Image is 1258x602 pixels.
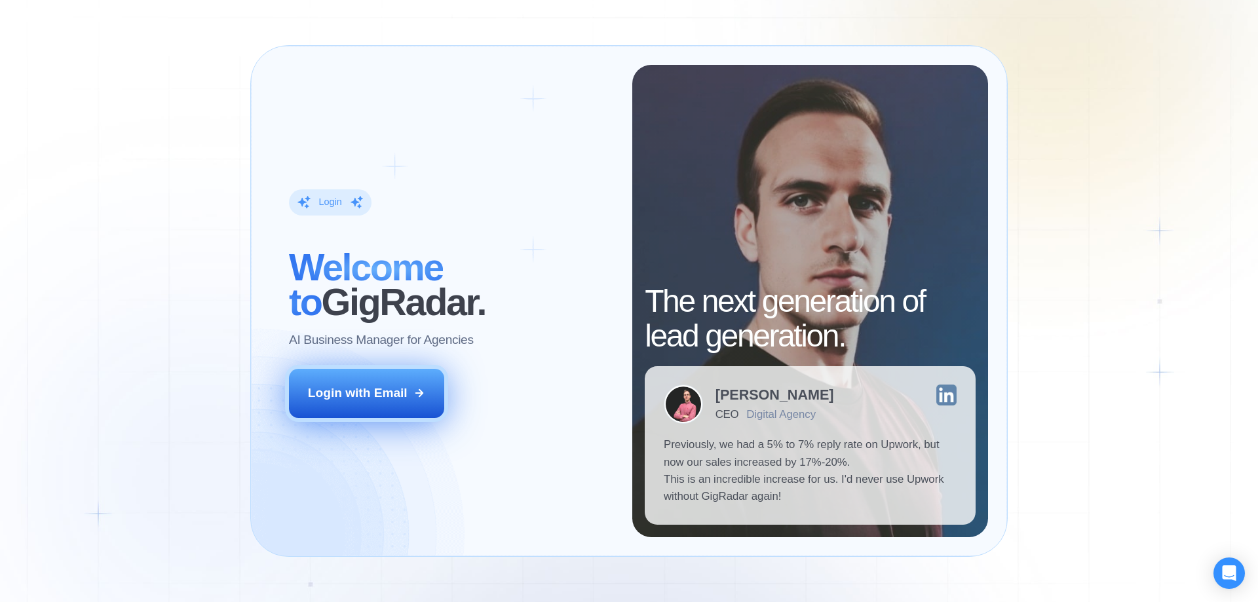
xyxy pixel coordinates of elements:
div: Login with Email [308,385,408,402]
button: Login with Email [289,369,445,417]
span: Welcome to [289,246,443,323]
h2: ‍ GigRadar. [289,250,613,320]
div: Digital Agency [746,408,816,421]
div: Login [318,197,341,209]
div: Open Intercom Messenger [1213,557,1245,589]
div: [PERSON_NAME] [715,388,834,402]
div: CEO [715,408,738,421]
p: AI Business Manager for Agencies [289,332,474,349]
h2: The next generation of lead generation. [645,284,976,354]
p: Previously, we had a 5% to 7% reply rate on Upwork, but now our sales increased by 17%-20%. This ... [664,436,957,506]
